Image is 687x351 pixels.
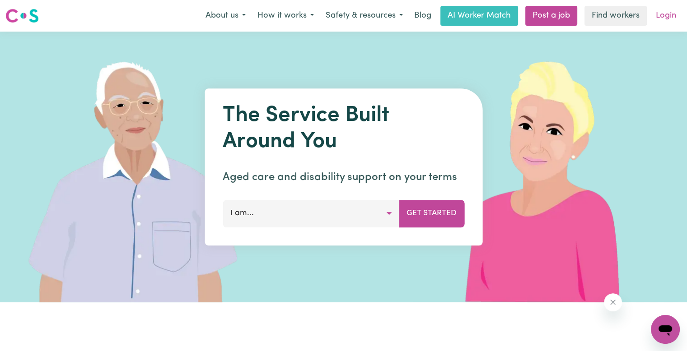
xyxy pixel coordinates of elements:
[5,8,39,24] img: Careseekers logo
[409,6,437,26] a: Blog
[399,200,464,227] button: Get Started
[223,103,464,155] h1: The Service Built Around You
[604,293,622,311] iframe: Close message
[525,6,577,26] a: Post a job
[320,6,409,25] button: Safety & resources
[252,6,320,25] button: How it works
[5,6,55,14] span: Need any help?
[650,6,682,26] a: Login
[651,315,680,344] iframe: Button to launch messaging window
[5,5,39,26] a: Careseekers logo
[440,6,518,26] a: AI Worker Match
[200,6,252,25] button: About us
[584,6,647,26] a: Find workers
[223,169,464,185] p: Aged care and disability support on your terms
[223,200,399,227] button: I am...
